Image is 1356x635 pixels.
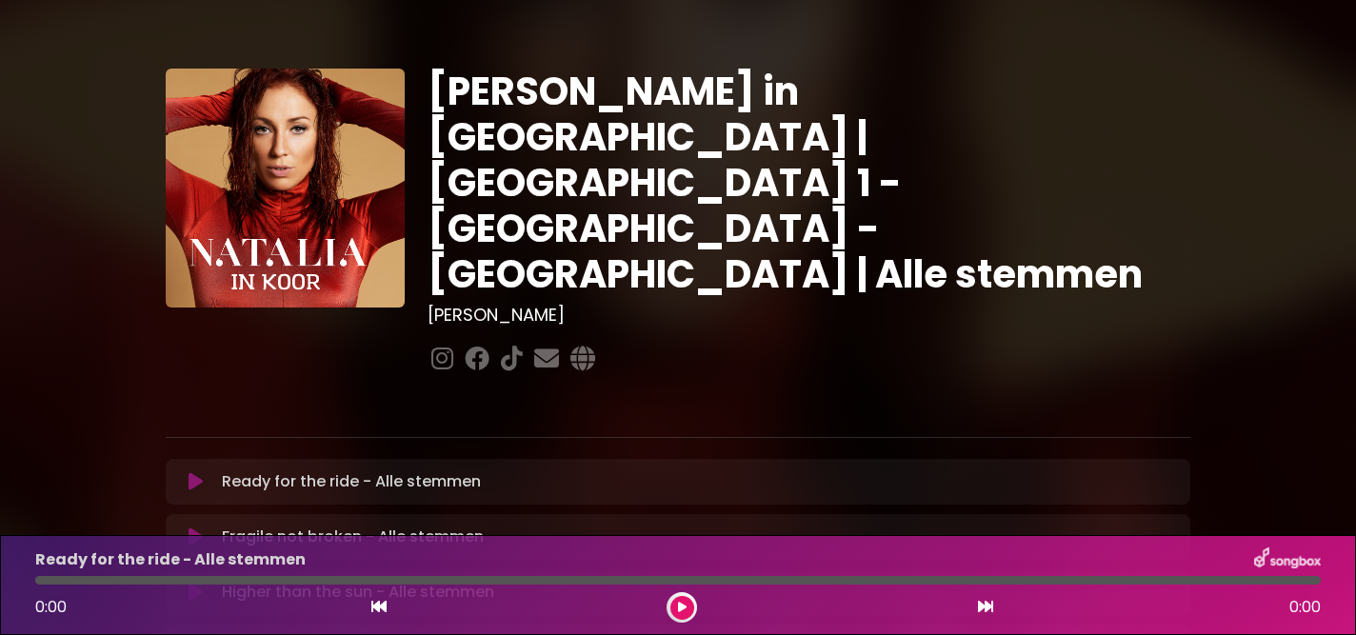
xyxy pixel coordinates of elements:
[35,596,67,618] span: 0:00
[428,69,1190,297] h1: [PERSON_NAME] in [GEOGRAPHIC_DATA] | [GEOGRAPHIC_DATA] 1 - [GEOGRAPHIC_DATA] - [GEOGRAPHIC_DATA] ...
[1254,547,1321,572] img: songbox-logo-white.png
[166,69,405,308] img: YTVS25JmS9CLUqXqkEhs
[1289,596,1321,619] span: 0:00
[428,305,1190,326] h3: [PERSON_NAME]
[35,548,306,571] p: Ready for the ride - Alle stemmen
[222,470,481,493] p: Ready for the ride - Alle stemmen
[222,526,484,548] p: Fragile not broken - Alle stemmen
